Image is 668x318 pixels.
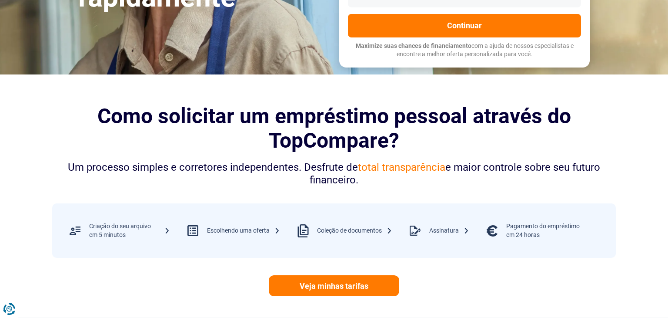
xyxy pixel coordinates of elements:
[300,281,368,291] font: Veja minhas tarifas
[397,42,574,58] font: com a ajuda de nossos especialistas e encontre a melhor oferta personalizada para você.
[207,227,270,234] font: Escolhendo uma oferta
[310,161,600,186] font: e maior controle sobre seu futuro financeiro.
[356,42,471,49] font: Maximize suas chances de financiamento
[97,104,571,152] font: Como solicitar um empréstimo pessoal através do TopCompare?
[358,161,445,173] font: total transparência
[447,21,482,30] font: Continuar
[317,227,382,234] font: Coleção de documentos
[89,223,151,238] font: Criação do seu arquivo em 5 minutos
[68,161,358,173] font: Um processo simples e corretores independentes. Desfrute de
[506,223,580,238] font: Pagamento do empréstimo em 24 horas
[269,275,399,296] a: Veja minhas tarifas
[429,227,459,234] font: Assinatura
[348,14,581,37] button: Continuar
